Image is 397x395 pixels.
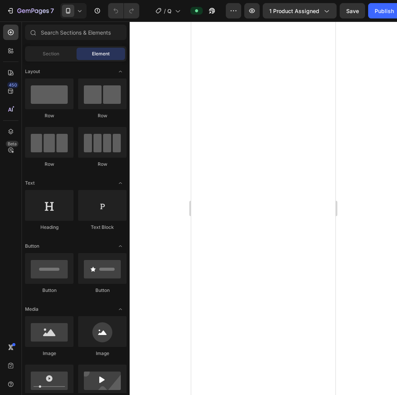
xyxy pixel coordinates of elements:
span: Element [92,50,110,57]
span: Quivy Flexbalm 068 [167,7,172,15]
div: Row [78,161,127,168]
span: Layout [25,68,40,75]
div: Button [25,287,73,294]
div: Publish [375,7,394,15]
div: Row [78,112,127,119]
button: 7 [3,3,57,18]
span: Media [25,306,38,313]
div: Heading [25,224,73,231]
div: Button [78,287,127,294]
span: Toggle open [114,177,127,189]
div: 450 [7,82,18,88]
p: 7 [50,6,54,15]
div: Undo/Redo [108,3,139,18]
div: Image [78,350,127,357]
span: Toggle open [114,303,127,315]
iframe: Design area [191,22,335,395]
span: / [164,7,166,15]
button: Save [340,3,365,18]
span: Button [25,243,39,250]
span: Save [346,8,359,14]
span: Text [25,180,35,187]
span: 1 product assigned [269,7,319,15]
button: 1 product assigned [263,3,337,18]
span: Toggle open [114,65,127,78]
div: Row [25,161,73,168]
div: Beta [6,141,18,147]
input: Search Sections & Elements [25,25,127,40]
span: Toggle open [114,240,127,252]
div: Image [25,350,73,357]
span: Section [43,50,59,57]
div: Text Block [78,224,127,231]
div: Row [25,112,73,119]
